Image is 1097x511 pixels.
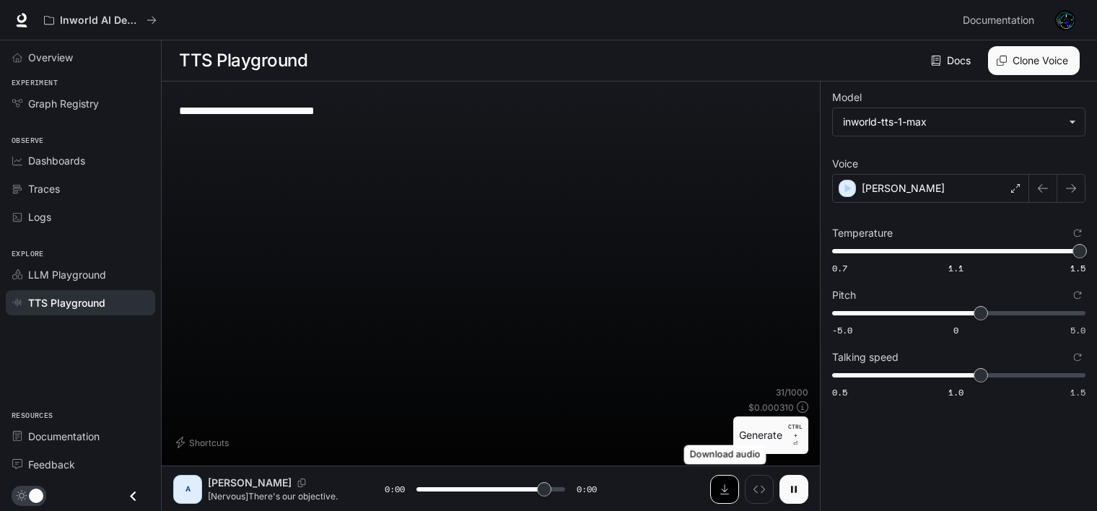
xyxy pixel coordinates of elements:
a: LLM Playground [6,262,155,287]
button: Reset to default [1070,287,1085,303]
span: Graph Registry [28,96,99,111]
span: Documentation [963,12,1034,30]
a: Graph Registry [6,91,155,116]
p: [PERSON_NAME] [208,476,292,490]
div: A [176,478,199,501]
span: 0.7 [832,262,847,274]
p: Inworld AI Demos [60,14,141,27]
div: Download audio [684,445,766,465]
p: 31 / 1000 [776,386,808,398]
button: Download audio [710,475,739,504]
p: $ 0.000310 [748,401,794,414]
span: TTS Playground [28,295,105,310]
span: 0:00 [385,482,405,497]
span: LLM Playground [28,267,106,282]
p: Pitch [832,290,856,300]
button: Reset to default [1070,225,1085,241]
span: Overview [28,50,73,65]
span: Documentation [28,429,100,444]
p: [Nervous]There's our objective. [208,490,350,502]
span: Traces [28,181,60,196]
button: GenerateCTRL +⏎ [733,416,808,454]
span: Dark mode toggle [29,487,43,503]
button: Shortcuts [173,431,235,454]
span: 1.5 [1070,386,1085,398]
a: Dashboards [6,148,155,173]
button: Inspect [745,475,774,504]
a: TTS Playground [6,290,155,315]
span: Dashboards [28,153,85,168]
span: 0.5 [832,386,847,398]
a: Overview [6,45,155,70]
a: Documentation [6,424,155,449]
p: Model [832,92,862,102]
a: Docs [928,46,976,75]
a: Traces [6,176,155,201]
span: 0 [953,324,958,336]
span: 1.5 [1070,262,1085,274]
p: ⏎ [788,422,803,448]
div: inworld-tts-1-max [843,115,1062,129]
button: Clone Voice [988,46,1080,75]
span: 1.1 [948,262,963,274]
span: -5.0 [832,324,852,336]
img: User avatar [1055,10,1075,30]
span: 1.0 [948,386,963,398]
p: Talking speed [832,352,899,362]
div: inworld-tts-1-max [833,108,1085,136]
a: Logs [6,204,155,230]
p: CTRL + [788,422,803,440]
button: User avatar [1051,6,1080,35]
h1: TTS Playground [179,46,307,75]
p: Voice [832,159,858,169]
span: 5.0 [1070,324,1085,336]
a: Feedback [6,452,155,477]
span: Logs [28,209,51,224]
p: [PERSON_NAME] [862,181,945,196]
a: Documentation [957,6,1045,35]
p: Temperature [832,228,893,238]
span: 0:00 [577,482,597,497]
button: Reset to default [1070,349,1085,365]
span: Feedback [28,457,75,472]
button: All workspaces [38,6,163,35]
button: Copy Voice ID [292,479,312,487]
button: Close drawer [117,481,149,511]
